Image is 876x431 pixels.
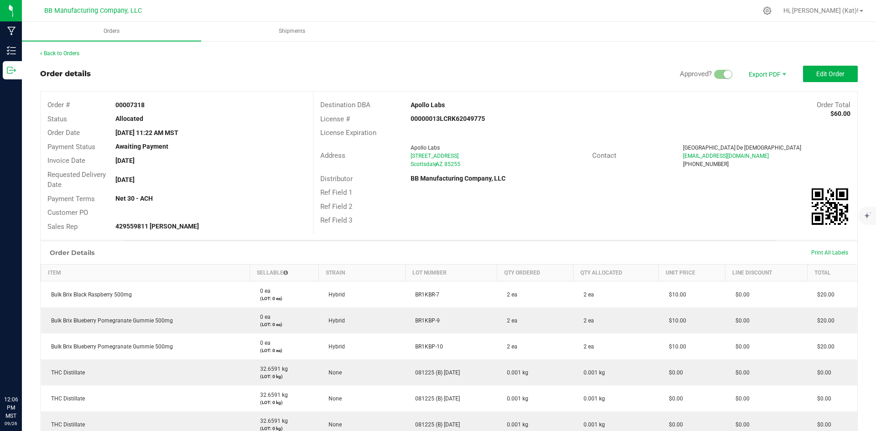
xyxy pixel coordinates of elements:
span: [STREET_ADDRESS] [411,153,459,159]
th: Total [807,265,857,281]
span: $10.00 [664,343,686,350]
span: Ref Field 3 [320,216,352,224]
span: Export PDF [739,66,794,82]
span: 0.001 kg [502,395,528,402]
strong: 429559811 [PERSON_NAME] [115,223,199,230]
span: Apollo Labs [411,145,440,151]
span: 32.6591 kg [255,366,288,372]
span: , [435,161,436,167]
span: $0.00 [813,395,831,402]
span: License Expiration [320,129,376,137]
span: Invoice Date [47,156,85,165]
p: (LOT: 0 ea) [255,347,313,354]
span: Orders [91,27,132,35]
inline-svg: Manufacturing [7,26,16,36]
span: $0.00 [664,395,683,402]
th: Item [41,265,250,281]
th: Strain [318,265,405,281]
span: 0.001 kg [502,421,528,428]
th: Sellable [250,265,319,281]
span: 081225 (B) [DATE] [411,395,460,402]
span: 2 ea [502,343,517,350]
strong: 00007318 [115,101,145,109]
span: 081225 (B) [DATE] [411,369,460,376]
a: Orders [22,22,201,41]
span: $0.00 [664,369,683,376]
span: 2 ea [579,317,594,324]
span: 0.001 kg [579,369,605,376]
span: Destination DBA [320,101,370,109]
span: 0.001 kg [502,369,528,376]
th: Qty Allocated [574,265,659,281]
span: THC Distillate [47,395,85,402]
span: Ref Field 1 [320,188,352,197]
span: Hybrid [324,317,345,324]
span: $0.00 [813,421,831,428]
p: (LOT: 0 ea) [255,295,313,302]
span: [GEOGRAPHIC_DATA] [683,145,735,151]
span: None [324,421,342,428]
span: Address [320,151,345,160]
span: AZ [436,161,443,167]
span: Scottsdale [411,161,437,167]
strong: $60.00 [830,110,850,117]
span: 32.6591 kg [255,418,288,424]
span: Distributor [320,175,353,183]
strong: Allocated [115,115,143,122]
span: 2 ea [579,291,594,298]
span: THC Distillate [47,369,85,376]
span: $0.00 [731,369,750,376]
strong: [DATE] 11:22 AM MST [115,129,178,136]
span: Bulk Brix Blueberry Pomegranate Gummie 500mg [47,343,173,350]
span: $10.00 [664,291,686,298]
span: Contact [592,151,616,160]
a: Back to Orders [40,50,79,57]
span: 0 ea [255,340,271,346]
strong: [DATE] [115,157,135,164]
p: (LOT: 0 kg) [255,399,313,406]
span: [PHONE_NUMBER] [683,161,729,167]
span: $0.00 [664,421,683,428]
strong: Awaiting Payment [115,143,168,150]
span: 85255 [444,161,460,167]
qrcode: 00007318 [812,188,848,225]
span: $0.00 [731,343,750,350]
span: 0 ea [255,288,271,294]
span: Hybrid [324,291,345,298]
span: Requested Delivery Date [47,171,106,189]
span: Shipments [266,27,318,35]
th: Unit Price [659,265,725,281]
span: 2 ea [502,291,517,298]
strong: Net 30 - ACH [115,195,153,202]
span: THC Distillate [47,421,85,428]
span: Edit Order [816,70,845,78]
strong: Apollo Labs [411,101,445,109]
span: Order Total [817,101,850,109]
span: 0 ea [255,314,271,320]
strong: BB Manufacturing Company, LLC [411,175,506,182]
span: $0.00 [813,369,831,376]
span: $20.00 [813,317,834,324]
inline-svg: Inventory [7,46,16,55]
h1: Order Details [50,249,94,256]
th: Lot Number [405,265,497,281]
span: Bulk Brix Black Raspberry 500mg [47,291,132,298]
span: 081225 (B) [DATE] [411,421,460,428]
strong: [DATE] [115,176,135,183]
span: BR1KBR-7 [411,291,439,298]
span: Payment Status [47,143,95,151]
span: BR1KBP-10 [411,343,443,350]
span: BR1KBP-9 [411,317,440,324]
p: 12:06 PM MST [4,395,18,420]
span: 2 ea [579,343,594,350]
iframe: Resource center [9,358,36,385]
div: Order details [40,68,91,79]
p: 09/26 [4,420,18,427]
span: $0.00 [731,317,750,324]
span: Hybrid [324,343,345,350]
button: Edit Order [803,66,858,82]
span: $10.00 [664,317,686,324]
span: Approved? [680,70,712,78]
span: $20.00 [813,343,834,350]
span: Print All Labels [811,249,848,256]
